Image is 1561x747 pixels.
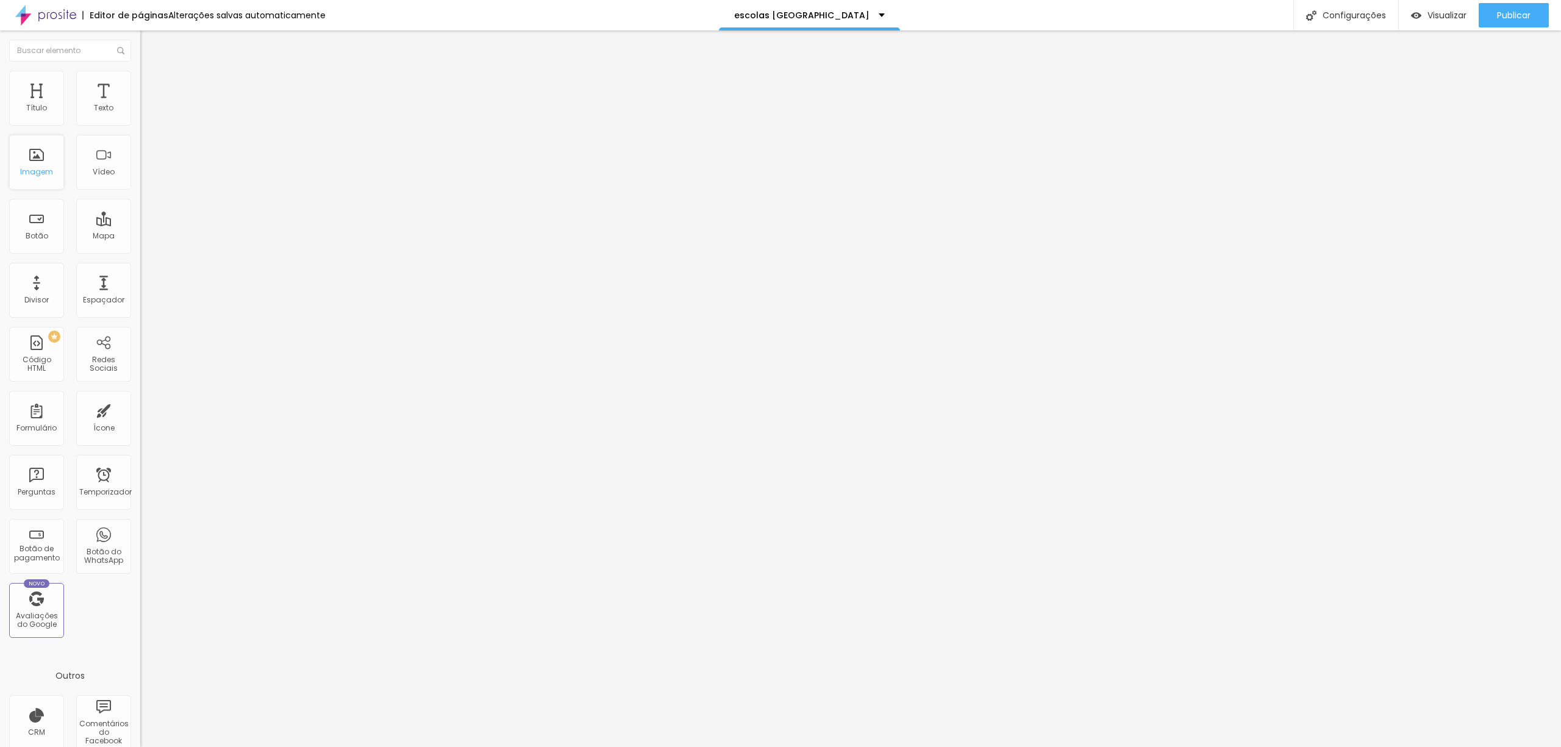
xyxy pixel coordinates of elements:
font: escolas [GEOGRAPHIC_DATA] [734,9,870,21]
font: Configurações [1323,9,1386,21]
font: Visualizar [1427,9,1466,21]
button: Publicar [1479,3,1549,27]
font: Título [26,102,47,113]
font: Divisor [24,295,49,305]
font: Novo [29,580,45,587]
font: Botão de pagamento [14,543,60,562]
input: Buscar elemento [9,40,131,62]
img: Ícone [1306,10,1316,21]
font: Ícone [93,423,115,433]
font: Avaliações do Google [16,610,58,629]
font: Temporizador [79,487,132,497]
img: view-1.svg [1411,10,1421,21]
font: Vídeo [93,166,115,177]
font: Perguntas [18,487,55,497]
font: Código HTML [23,354,51,373]
font: CRM [28,727,45,737]
font: Comentários do Facebook [79,718,129,746]
font: Editor de páginas [90,9,168,21]
img: Ícone [117,47,124,54]
font: Imagem [20,166,53,177]
font: Redes Sociais [90,354,118,373]
font: Botão do WhatsApp [84,546,123,565]
font: Espaçador [83,295,124,305]
font: Mapa [93,231,115,241]
font: Outros [55,670,85,682]
font: Formulário [16,423,57,433]
font: Alterações salvas automaticamente [168,9,326,21]
font: Botão [26,231,48,241]
font: Texto [94,102,113,113]
font: Publicar [1497,9,1531,21]
button: Visualizar [1399,3,1479,27]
